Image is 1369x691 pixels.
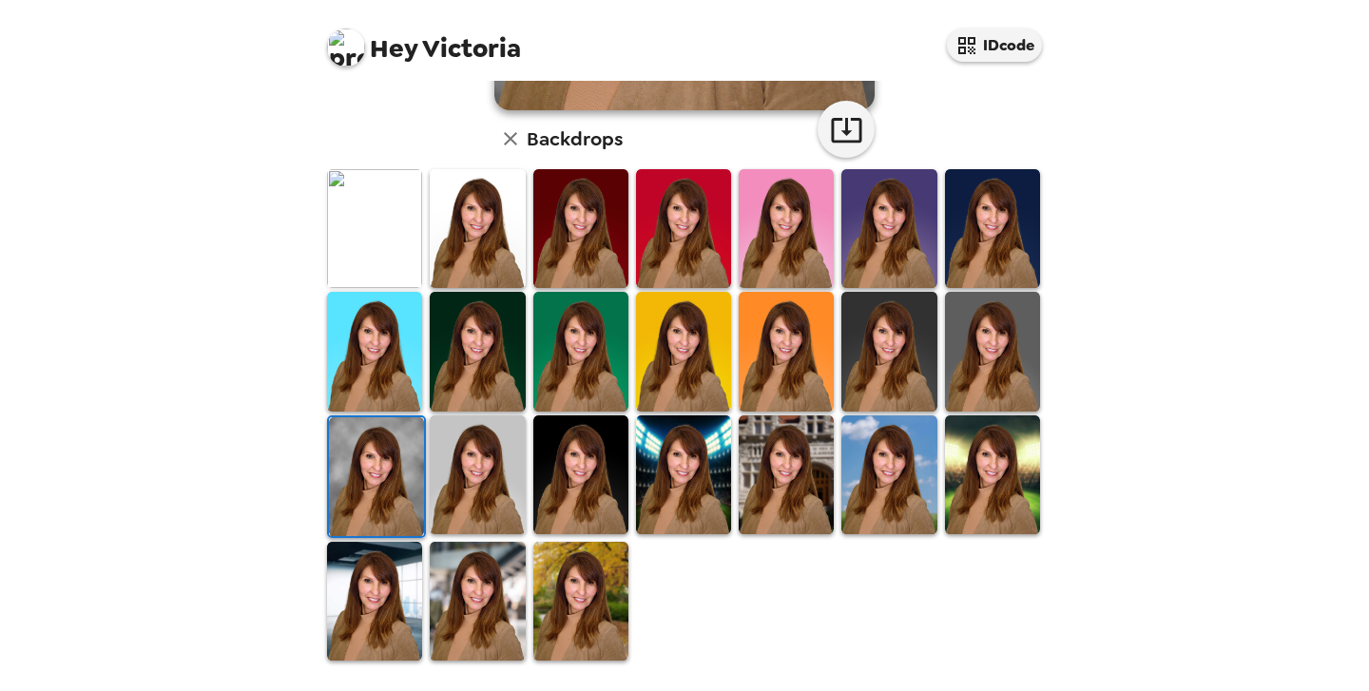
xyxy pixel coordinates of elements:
img: Original [327,169,422,288]
span: Hey [370,31,417,66]
h6: Backdrops [527,124,623,154]
img: profile pic [327,29,365,67]
button: IDcode [947,29,1042,62]
span: Victoria [327,19,521,62]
